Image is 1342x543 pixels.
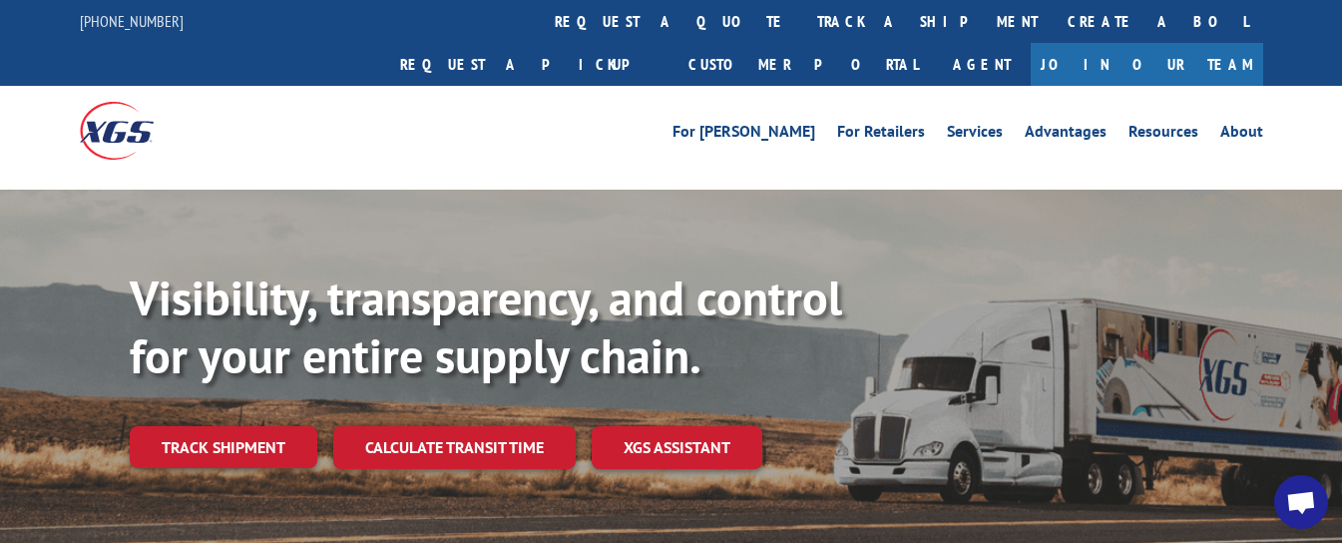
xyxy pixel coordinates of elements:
a: Advantages [1025,124,1107,146]
a: Open chat [1274,475,1328,529]
b: Visibility, transparency, and control for your entire supply chain. [130,267,842,386]
a: Track shipment [130,426,317,468]
a: XGS ASSISTANT [592,426,762,469]
a: Services [947,124,1003,146]
a: For Retailers [837,124,925,146]
a: Agent [933,43,1031,86]
a: Request a pickup [385,43,673,86]
a: Calculate transit time [333,426,576,469]
a: Resources [1128,124,1198,146]
a: [PHONE_NUMBER] [80,11,184,31]
a: About [1220,124,1263,146]
a: Customer Portal [673,43,933,86]
a: For [PERSON_NAME] [672,124,815,146]
a: Join Our Team [1031,43,1263,86]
